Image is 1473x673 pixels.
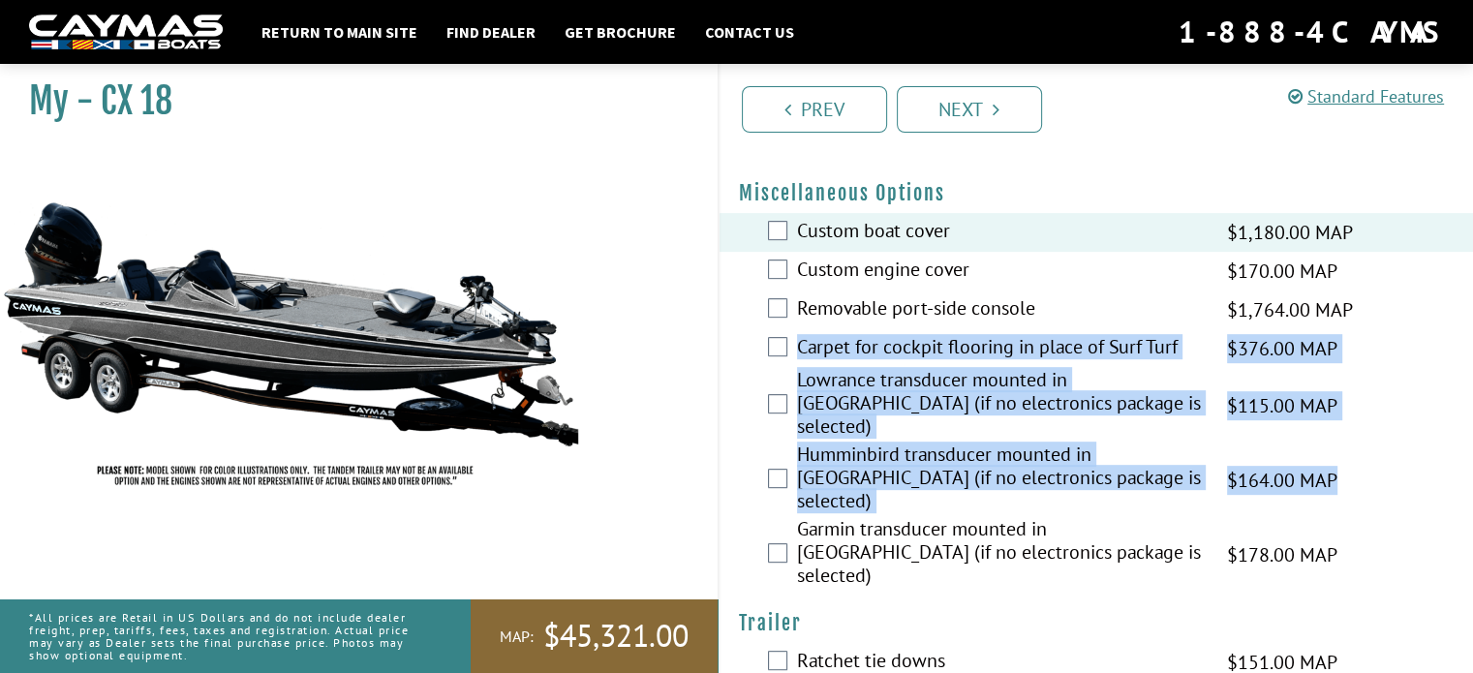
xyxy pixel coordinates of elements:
label: Garmin transducer mounted in [GEOGRAPHIC_DATA] (if no electronics package is selected) [797,517,1203,592]
p: *All prices are Retail in US Dollars and do not include dealer freight, prep, tariffs, fees, taxe... [29,601,427,672]
span: $1,180.00 MAP [1227,218,1353,247]
span: $1,764.00 MAP [1227,295,1353,324]
a: Find Dealer [437,19,545,45]
img: white-logo-c9c8dbefe5ff5ceceb0f0178aa75bf4bb51f6bca0971e226c86eb53dfe498488.png [29,15,223,50]
a: Standard Features [1288,85,1444,107]
span: $170.00 MAP [1227,257,1337,286]
span: $45,321.00 [543,616,689,657]
span: MAP: [500,627,534,647]
div: 1-888-4CAYMAS [1179,11,1444,53]
a: Next [897,86,1042,133]
a: Get Brochure [555,19,686,45]
a: Contact Us [695,19,804,45]
span: $376.00 MAP [1227,334,1337,363]
label: Humminbird transducer mounted in [GEOGRAPHIC_DATA] (if no electronics package is selected) [797,443,1203,517]
a: Return to main site [252,19,427,45]
label: Custom engine cover [797,258,1203,286]
label: Lowrance transducer mounted in [GEOGRAPHIC_DATA] (if no electronics package is selected) [797,368,1203,443]
label: Removable port-side console [797,296,1203,324]
label: Carpet for cockpit flooring in place of Surf Turf [797,335,1203,363]
span: $164.00 MAP [1227,466,1337,495]
h4: Miscellaneous Options [739,181,1455,205]
label: Custom boat cover [797,219,1203,247]
h1: My - CX 18 [29,79,669,123]
span: $115.00 MAP [1227,391,1337,420]
a: MAP:$45,321.00 [471,599,718,673]
span: $178.00 MAP [1227,540,1337,569]
h4: Trailer [739,611,1455,635]
a: Prev [742,86,887,133]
